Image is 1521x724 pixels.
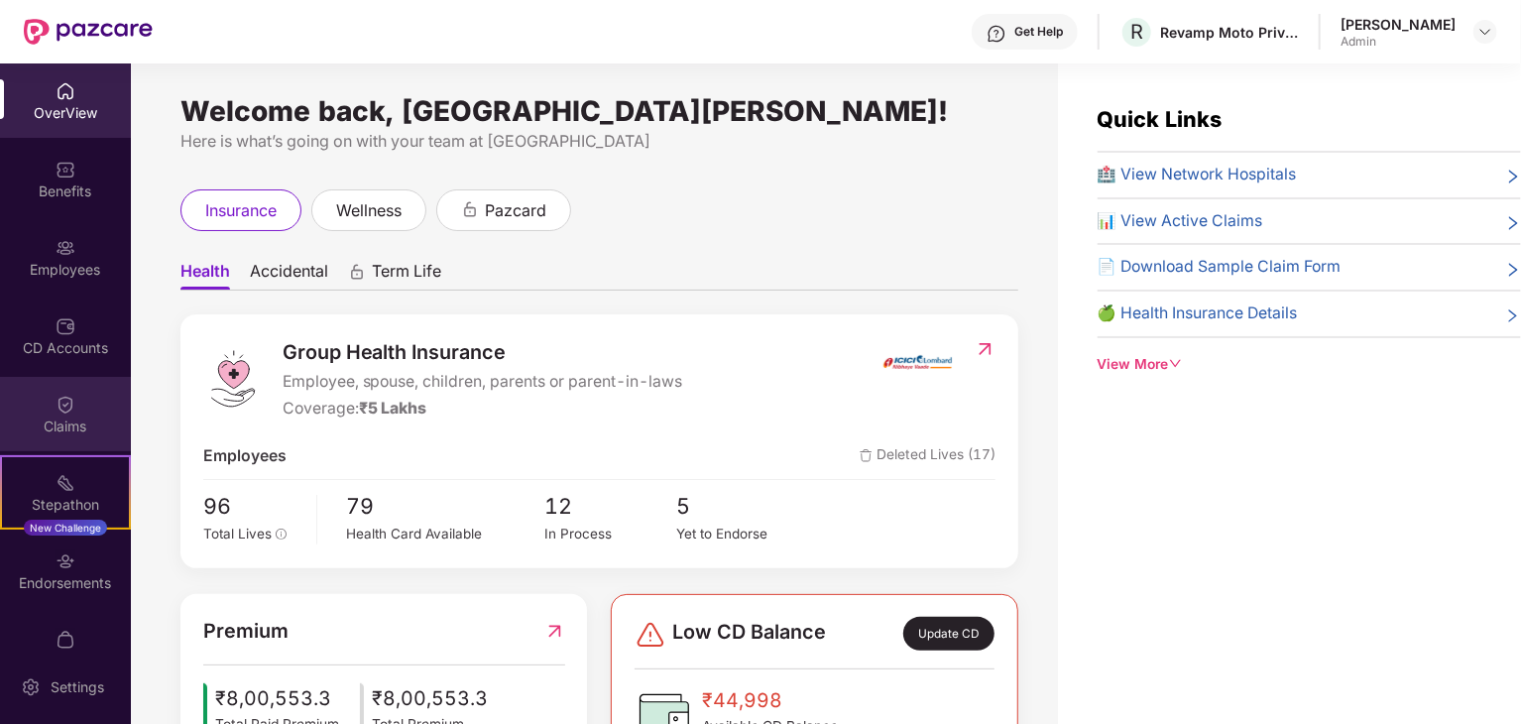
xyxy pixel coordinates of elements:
span: right [1505,259,1521,280]
span: Quick Links [1098,106,1223,132]
span: 📄 Download Sample Claim Form [1098,255,1342,280]
img: RedirectIcon [975,339,995,359]
div: Update CD [903,617,994,651]
span: R [1130,20,1143,44]
span: 12 [544,490,676,524]
img: svg+xml;base64,PHN2ZyBpZD0iRW5kb3JzZW1lbnRzIiB4bWxucz0iaHR0cDovL3d3dy53My5vcmcvMjAwMC9zdmciIHdpZH... [56,551,75,571]
img: svg+xml;base64,PHN2ZyBpZD0iTXlfT3JkZXJzIiBkYXRhLW5hbWU9Ik15IE9yZGVycyIgeG1sbnM9Imh0dHA6Ly93d3cudz... [56,630,75,650]
div: Coverage: [283,397,683,422]
span: Deleted Lives (17) [860,444,995,469]
span: ₹5 Lakhs [359,399,427,418]
img: svg+xml;base64,PHN2ZyBpZD0iU2V0dGluZy0yMHgyMCIgeG1sbnM9Imh0dHA6Ly93d3cudzMub3JnLzIwMDAvc3ZnIiB3aW... [21,677,41,697]
span: Employees [203,444,287,469]
div: Admin [1341,34,1456,50]
div: [PERSON_NAME] [1341,15,1456,34]
span: Health [180,261,230,290]
span: Term Life [372,261,441,290]
div: Stepathon [2,495,129,515]
img: svg+xml;base64,PHN2ZyBpZD0iSGVscC0zMngzMiIgeG1sbnM9Imh0dHA6Ly93d3cudzMub3JnLzIwMDAvc3ZnIiB3aWR0aD... [987,24,1006,44]
div: Get Help [1014,24,1063,40]
img: deleteIcon [860,449,873,462]
img: insurerIcon [880,337,955,387]
div: View More [1098,354,1521,376]
div: Here is what’s going on with your team at [GEOGRAPHIC_DATA] [180,129,1018,154]
img: logo [203,349,263,409]
span: 📊 View Active Claims [1098,209,1263,234]
img: svg+xml;base64,PHN2ZyBpZD0iQmVuZWZpdHMiIHhtbG5zPSJodHRwOi8vd3d3LnczLm9yZy8yMDAwL3N2ZyIgd2lkdGg9Ij... [56,160,75,180]
img: svg+xml;base64,PHN2ZyBpZD0iQ0RfQWNjb3VudHMiIGRhdGEtbmFtZT0iQ0QgQWNjb3VudHMiIHhtbG5zPSJodHRwOi8vd3... [56,316,75,336]
img: svg+xml;base64,PHN2ZyBpZD0iRW1wbG95ZWVzIiB4bWxucz0iaHR0cDovL3d3dy53My5vcmcvMjAwMC9zdmciIHdpZHRoPS... [56,238,75,258]
div: Revamp Moto Private Limited [1160,23,1299,42]
span: 96 [203,490,302,524]
span: 5 [677,490,809,524]
div: Welcome back, [GEOGRAPHIC_DATA][PERSON_NAME]! [180,103,1018,119]
img: New Pazcare Logo [24,19,153,45]
span: right [1505,213,1521,234]
img: svg+xml;base64,PHN2ZyBpZD0iRGFuZ2VyLTMyeDMyIiB4bWxucz0iaHR0cDovL3d3dy53My5vcmcvMjAwMC9zdmciIHdpZH... [635,619,666,651]
img: svg+xml;base64,PHN2ZyB4bWxucz0iaHR0cDovL3d3dy53My5vcmcvMjAwMC9zdmciIHdpZHRoPSIyMSIgaGVpZ2h0PSIyMC... [56,473,75,493]
div: Yet to Endorse [677,524,809,544]
div: Settings [45,677,110,697]
span: Group Health Insurance [283,337,683,368]
div: New Challenge [24,520,107,536]
span: 🍏 Health Insurance Details [1098,302,1298,326]
span: ₹8,00,553.3 [372,683,488,714]
span: ₹8,00,553.3 [215,683,339,714]
span: info-circle [276,529,288,541]
span: 79 [347,490,545,524]
img: svg+xml;base64,PHN2ZyBpZD0iRHJvcGRvd24tMzJ4MzIiIHhtbG5zPSJodHRwOi8vd3d3LnczLm9yZy8yMDAwL3N2ZyIgd2... [1477,24,1493,40]
span: Low CD Balance [672,617,826,651]
span: right [1505,305,1521,326]
span: right [1505,167,1521,187]
span: Accidental [250,261,328,290]
span: ₹44,998 [702,685,838,716]
div: animation [461,200,479,218]
span: down [1169,357,1183,371]
img: RedirectIcon [544,616,565,647]
img: svg+xml;base64,PHN2ZyBpZD0iQ2xhaW0iIHhtbG5zPSJodHRwOi8vd3d3LnczLm9yZy8yMDAwL3N2ZyIgd2lkdGg9IjIwIi... [56,395,75,415]
span: insurance [205,198,277,223]
span: Total Lives [203,526,272,542]
span: wellness [336,198,402,223]
div: Health Card Available [347,524,545,544]
span: pazcard [485,198,546,223]
div: animation [348,263,366,281]
div: In Process [544,524,676,544]
span: 🏥 View Network Hospitals [1098,163,1297,187]
span: Premium [203,616,289,647]
span: Employee, spouse, children, parents or parent-in-laws [283,370,683,395]
img: svg+xml;base64,PHN2ZyBpZD0iSG9tZSIgeG1sbnM9Imh0dHA6Ly93d3cudzMub3JnLzIwMDAvc3ZnIiB3aWR0aD0iMjAiIG... [56,81,75,101]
